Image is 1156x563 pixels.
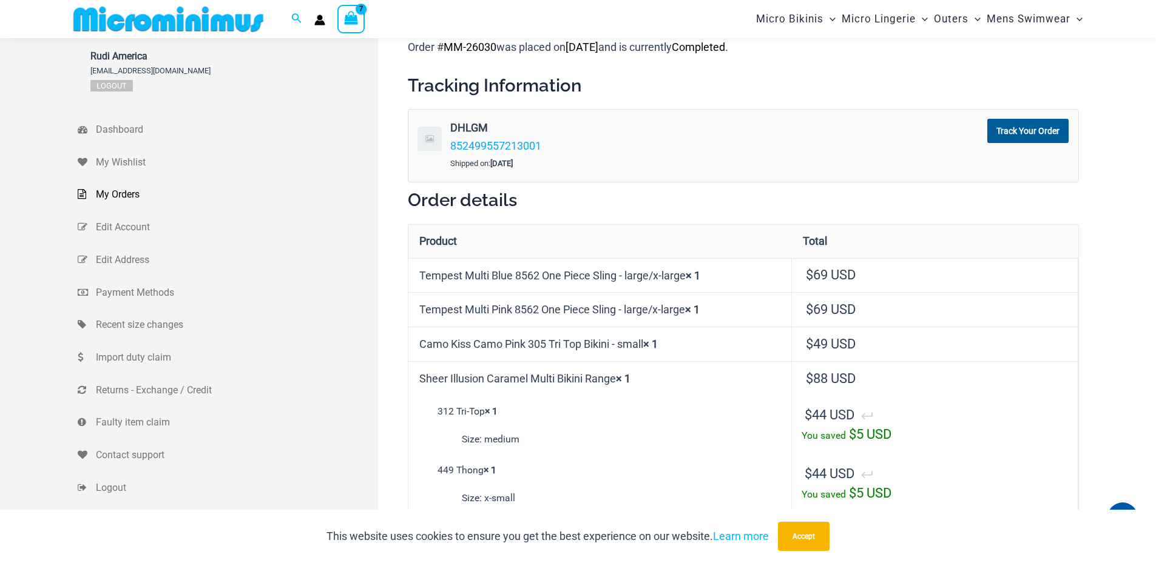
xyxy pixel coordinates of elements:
[78,374,378,407] a: Returns - Exchange / Credit
[685,303,700,316] strong: × 1
[1070,4,1083,35] span: Menu Toggle
[78,113,378,146] a: Dashboard
[806,267,856,282] bdi: 69 USD
[805,407,812,422] span: $
[450,139,541,152] a: 852499557213001
[849,485,891,501] bdi: 5 USD
[823,4,836,35] span: Menu Toggle
[806,336,856,351] bdi: 49 USD
[314,15,325,25] a: Account icon link
[934,4,968,35] span: Outers
[849,485,856,501] span: $
[753,4,839,35] a: Micro BikinisMenu ToggleMenu Toggle
[849,427,891,442] bdi: 5 USD
[90,80,133,92] a: Logout
[78,244,378,276] a: Edit Address
[78,406,378,439] a: Faulty item claim
[96,251,375,269] span: Edit Address
[96,316,375,334] span: Recent size changes
[96,413,375,431] span: Faulty item claim
[90,50,211,62] span: Rudi America
[462,430,482,448] strong: Size:
[756,4,823,35] span: Micro Bikinis
[792,225,1078,258] th: Total
[408,327,792,361] td: Camo Kiss Camo Pink 305 Tri Top Bikini - small
[450,119,837,137] strong: DHLGM
[805,407,854,422] bdi: 44 USD
[462,489,782,507] p: x-small
[490,159,513,168] strong: [DATE]
[686,269,700,282] strong: × 1
[96,121,375,139] span: Dashboard
[408,361,792,396] td: Sheer Illusion Caramel Multi Bikini Range
[78,471,378,504] a: Logout
[806,267,813,282] span: $
[806,302,856,317] bdi: 69 USD
[78,178,378,211] a: My Orders
[984,4,1086,35] a: Mens SwimwearMenu ToggleMenu Toggle
[96,153,375,172] span: My Wishlist
[326,527,769,545] p: This website uses cookies to ensure you get the best experience on our website.
[672,41,725,53] mark: Completed
[805,466,854,481] bdi: 44 USD
[78,308,378,341] a: Recent size changes
[805,466,812,481] span: $
[408,188,1079,212] h2: Order details
[566,41,598,53] mark: [DATE]
[462,430,782,448] p: medium
[418,402,782,448] div: 312 Tri-Top
[69,5,268,33] img: MM SHOP LOGO FLAT
[96,185,375,204] span: My Orders
[408,74,1079,97] h2: Tracking Information
[484,464,496,476] strong: × 1
[802,425,1068,445] div: You saved
[337,5,365,33] a: View Shopping Cart, 7 items
[968,4,981,35] span: Menu Toggle
[485,405,498,417] strong: × 1
[78,211,378,244] a: Edit Account
[643,338,658,350] strong: × 1
[408,258,792,293] td: Tempest Multi Blue 8562 One Piece Sling - large/x-large
[839,4,931,35] a: Micro LingerieMenu ToggleMenu Toggle
[78,341,378,374] a: Import duty claim
[78,146,378,179] a: My Wishlist
[408,292,792,327] td: Tempest Multi Pink 8562 One Piece Sling - large/x-large
[96,381,375,399] span: Returns - Exchange / Credit
[849,427,856,442] span: $
[90,66,211,75] span: [EMAIL_ADDRESS][DOMAIN_NAME]
[806,371,813,386] span: $
[806,371,856,386] bdi: 88 USD
[842,4,916,35] span: Micro Lingerie
[418,461,782,507] div: 449 Thong
[751,2,1088,36] nav: Site Navigation
[444,41,496,53] mark: MM-26030
[408,225,792,258] th: Product
[96,479,375,497] span: Logout
[931,4,984,35] a: OutersMenu ToggleMenu Toggle
[802,484,1068,504] div: You saved
[78,504,378,536] a: Gift Cards
[408,38,1079,56] p: Order # was placed on and is currently .
[616,372,630,385] strong: × 1
[806,302,813,317] span: $
[450,155,840,173] div: Shipped on:
[291,12,302,27] a: Search icon link
[96,446,375,464] span: Contact support
[96,348,375,367] span: Import duty claim
[778,522,830,551] button: Accept
[713,530,769,542] a: Learn more
[96,284,375,302] span: Payment Methods
[916,4,928,35] span: Menu Toggle
[806,336,813,351] span: $
[987,119,1069,143] a: Track Your Order
[462,489,482,507] strong: Size:
[417,127,442,151] img: icon-default.png
[987,4,1070,35] span: Mens Swimwear
[78,276,378,309] a: Payment Methods
[78,439,378,471] a: Contact support
[96,218,375,236] span: Edit Account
